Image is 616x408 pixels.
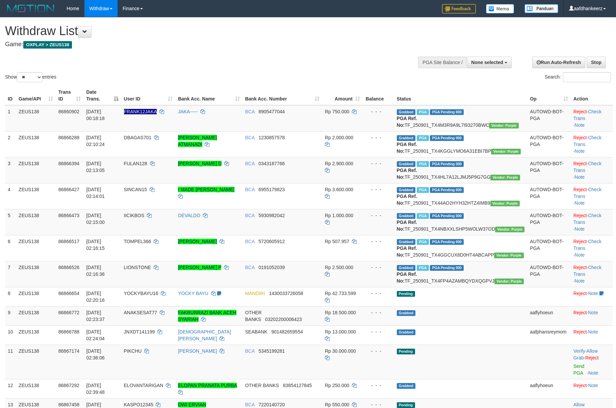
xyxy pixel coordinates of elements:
[16,209,56,235] td: ZEUS138
[17,72,42,82] select: Showentries
[5,325,16,345] td: 10
[397,291,415,297] span: Pending
[245,187,255,192] span: BCA
[587,57,606,68] a: Stop
[258,161,285,166] span: Copy 0343187766 to clipboard
[121,86,176,105] th: User ID: activate to sort column ascending
[124,109,157,114] span: Nama rekening ada tanda titik/strip, harap diedit
[573,161,587,166] a: Reject
[325,109,349,114] span: Rp 750.000
[573,135,587,140] a: Reject
[571,157,613,183] td: · ·
[494,253,523,258] span: Vendor URL: https://trx4.1velocity.biz
[365,401,391,408] div: - - -
[573,109,601,121] a: Check Trans
[397,213,416,219] span: Grabbed
[178,265,221,270] a: [PERSON_NAME] P
[178,239,217,244] a: [PERSON_NAME]
[573,310,587,315] a: Reject
[23,41,72,49] span: OXPLAY > ZEUS138
[417,135,429,141] span: Marked by aafpengsreynich
[322,86,363,105] th: Amount: activate to sort column ascending
[258,402,285,407] span: Copy 7220140720 to clipboard
[417,109,429,115] span: Marked by aafpengsreynich
[365,328,391,335] div: - - -
[325,348,356,354] span: Rp 30.000.000
[16,345,56,379] td: ZEUS138
[417,265,429,271] span: Marked by aafpengsreynich
[365,382,391,389] div: - - -
[394,105,528,132] td: TF_250901_TX4M3R9A9L7I93270BWC
[5,261,16,287] td: 7
[175,86,242,105] th: Bank Acc. Name: activate to sort column ascending
[571,306,613,325] td: ·
[16,183,56,209] td: ZEUS138
[365,134,391,141] div: - - -
[245,383,279,388] span: OTHER BANKS
[245,348,255,354] span: BCA
[178,161,222,166] a: [PERSON_NAME] D
[5,235,16,261] td: 6
[245,109,255,114] span: BCA
[365,186,391,193] div: - - -
[573,187,601,199] a: Check Trans
[58,265,79,270] span: 86866526
[58,329,79,334] span: 86866788
[86,239,105,251] span: [DATE] 02:16:15
[527,105,570,132] td: AUTOWD-BOT-PGA
[575,226,585,232] a: Note
[394,183,528,209] td: TF_250901_TX44AO2HYH32HTZ4IMB9
[86,383,105,395] span: [DATE] 02:39:48
[527,86,570,105] th: Op: activate to sort column ascending
[573,187,587,192] a: Reject
[394,235,528,261] td: TF_250901_TX4GGCUX8D0HT4ABCAPP
[527,306,570,325] td: aaflyhoeun
[397,402,415,408] span: Pending
[397,265,416,271] span: Grabbed
[86,291,105,303] span: [DATE] 02:20:16
[417,239,429,245] span: Marked by aafpengsreynich
[571,131,613,157] td: · ·
[397,383,416,389] span: Grabbed
[86,310,105,322] span: [DATE] 02:23:37
[527,209,570,235] td: AUTOWD-BOT-PGA
[573,291,587,296] a: Reject
[397,194,417,206] b: PGA Ref. No:
[5,306,16,325] td: 9
[178,383,237,388] a: ELOPAN PRANATA PURBA
[265,317,302,322] span: Copy 03202200006423 to clipboard
[417,213,429,219] span: Marked by aafpengsreynich
[571,325,613,345] td: ·
[178,329,231,341] a: [DEMOGRAPHIC_DATA][PERSON_NAME]
[573,348,598,360] span: ·
[573,348,585,354] a: Verify
[58,239,79,244] span: 86866517
[430,239,464,245] span: PGA Pending
[573,135,601,147] a: Check Trans
[245,329,267,334] span: SEABANK
[86,265,105,277] span: [DATE] 02:16:36
[83,86,121,105] th: Date Trans.: activate to sort column descending
[16,157,56,183] td: ZEUS138
[124,402,153,407] span: KASPO12345
[575,252,585,258] a: Note
[397,161,416,167] span: Grabbed
[573,239,587,244] a: Reject
[124,348,142,354] span: PIKCHU
[245,213,255,218] span: BCA
[5,287,16,306] td: 8
[325,402,349,407] span: Rp 550.000
[86,329,105,341] span: [DATE] 02:24:04
[471,60,503,65] span: None selected
[573,161,601,173] a: Check Trans
[585,355,599,360] a: Reject
[397,271,417,284] b: PGA Ref. No:
[563,72,611,82] input: Search:
[532,57,585,68] a: Run Auto-Refresh
[394,157,528,183] td: TF_250901_TX4HL7A12LJMJ5P9G7GG
[397,168,417,180] b: PGA Ref. No:
[430,187,464,193] span: PGA Pending
[527,325,570,345] td: aafphansreymom
[245,135,255,140] span: BCA
[325,135,353,140] span: Rp 2.000.000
